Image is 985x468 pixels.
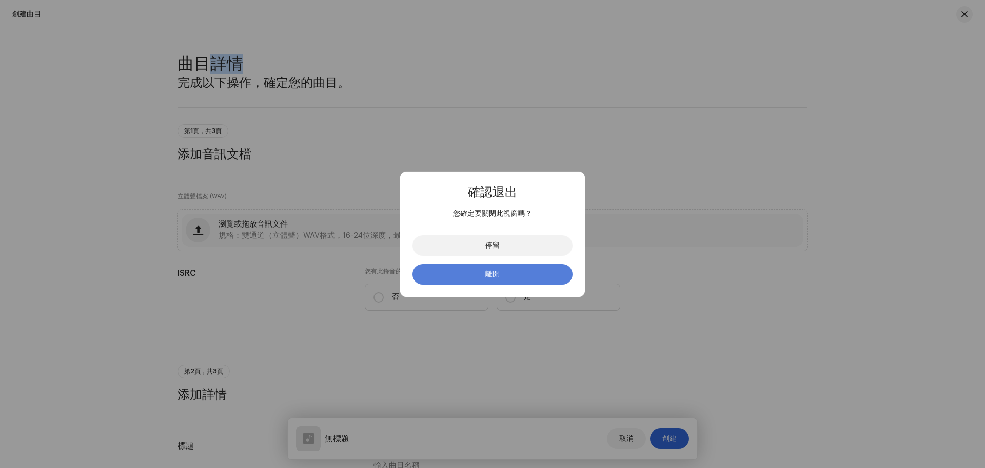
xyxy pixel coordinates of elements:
span: 確認退出 [468,186,517,198]
span: 您確定要關閉此視窗嗎？ [412,209,573,219]
button: 離開 [412,264,573,285]
span: 離開 [485,271,500,278]
button: 停留 [412,235,573,256]
span: 停留 [485,242,500,249]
